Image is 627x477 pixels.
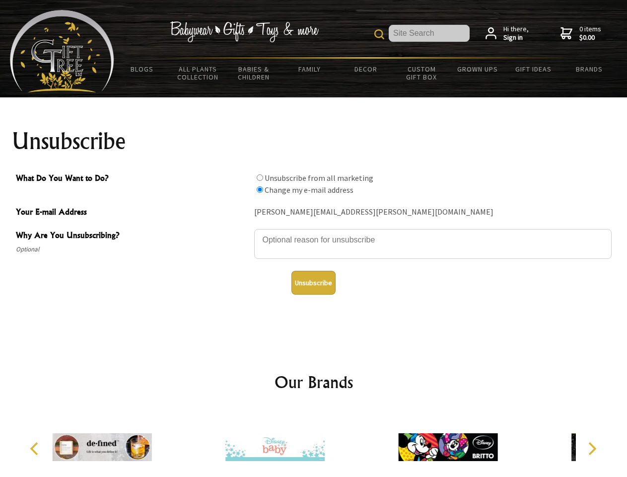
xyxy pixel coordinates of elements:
img: Babywear - Gifts - Toys & more [170,21,319,42]
a: Gift Ideas [505,59,561,79]
span: 0 items [579,24,601,42]
input: Site Search [389,25,470,42]
span: Your E-mail Address [16,206,249,220]
span: Optional [16,243,249,255]
label: Unsubscribe from all marketing [265,173,373,183]
a: All Plants Collection [170,59,226,87]
strong: $0.00 [579,33,601,42]
a: BLOGS [114,59,170,79]
a: Decor [338,59,394,79]
img: Babyware - Gifts - Toys and more... [10,10,114,92]
div: [PERSON_NAME][EMAIL_ADDRESS][PERSON_NAME][DOMAIN_NAME] [254,205,612,220]
input: What Do You Want to Do? [257,186,263,193]
strong: Sign in [503,33,529,42]
h2: Our Brands [20,370,608,394]
a: Hi there,Sign in [486,25,529,42]
img: product search [374,29,384,39]
a: 0 items$0.00 [560,25,601,42]
span: What Do You Want to Do? [16,172,249,186]
span: Hi there, [503,25,529,42]
a: Brands [561,59,618,79]
a: Custom Gift Box [394,59,450,87]
button: Unsubscribe [291,271,336,295]
label: Change my e-mail address [265,185,353,195]
a: Babies & Children [226,59,282,87]
a: Grown Ups [449,59,505,79]
button: Next [581,438,603,460]
textarea: Why Are You Unsubscribing? [254,229,612,259]
input: What Do You Want to Do? [257,174,263,181]
a: Family [282,59,338,79]
button: Previous [25,438,47,460]
h1: Unsubscribe [12,129,616,153]
span: Why Are You Unsubscribing? [16,229,249,243]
